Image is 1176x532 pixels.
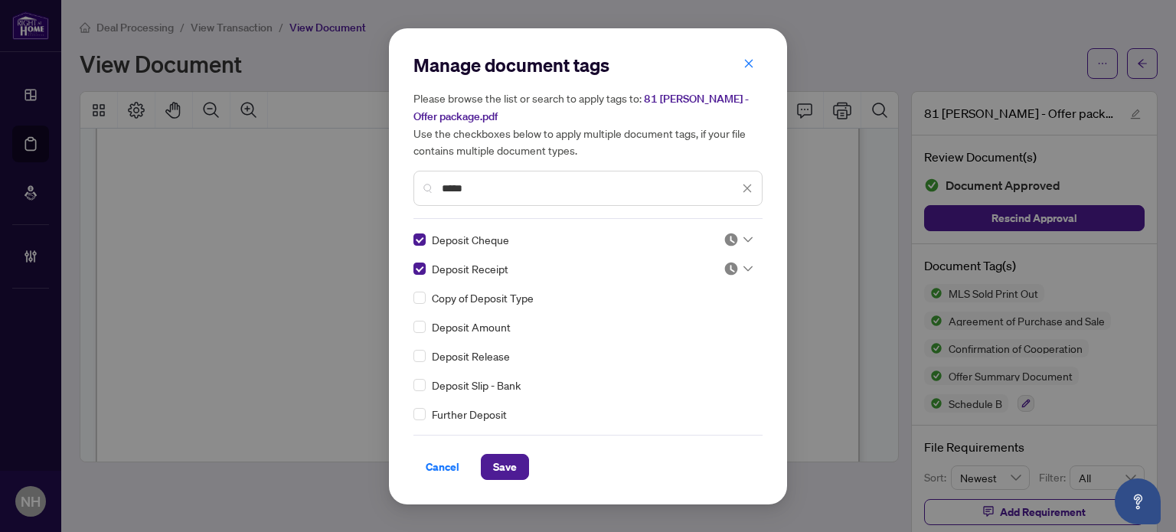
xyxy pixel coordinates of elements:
span: Copy of Deposit Type [432,289,534,306]
span: Deposit Slip - Bank [432,377,521,393]
h2: Manage document tags [413,53,763,77]
span: Deposit Cheque [432,231,509,248]
span: Deposit Release [432,348,510,364]
button: Save [481,454,529,480]
button: Open asap [1115,478,1161,524]
span: close [742,183,753,194]
button: Cancel [413,454,472,480]
span: Pending Review [724,232,753,247]
span: 81 [PERSON_NAME] - Offer package.pdf [413,92,749,123]
img: status [724,232,739,247]
span: Deposit Receipt [432,260,508,277]
img: status [724,261,739,276]
span: Cancel [426,455,459,479]
span: Deposit Amount [432,318,511,335]
span: close [743,58,754,69]
span: Save [493,455,517,479]
h5: Please browse the list or search to apply tags to: Use the checkboxes below to apply multiple doc... [413,90,763,158]
span: Further Deposit [432,406,507,423]
span: Pending Review [724,261,753,276]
